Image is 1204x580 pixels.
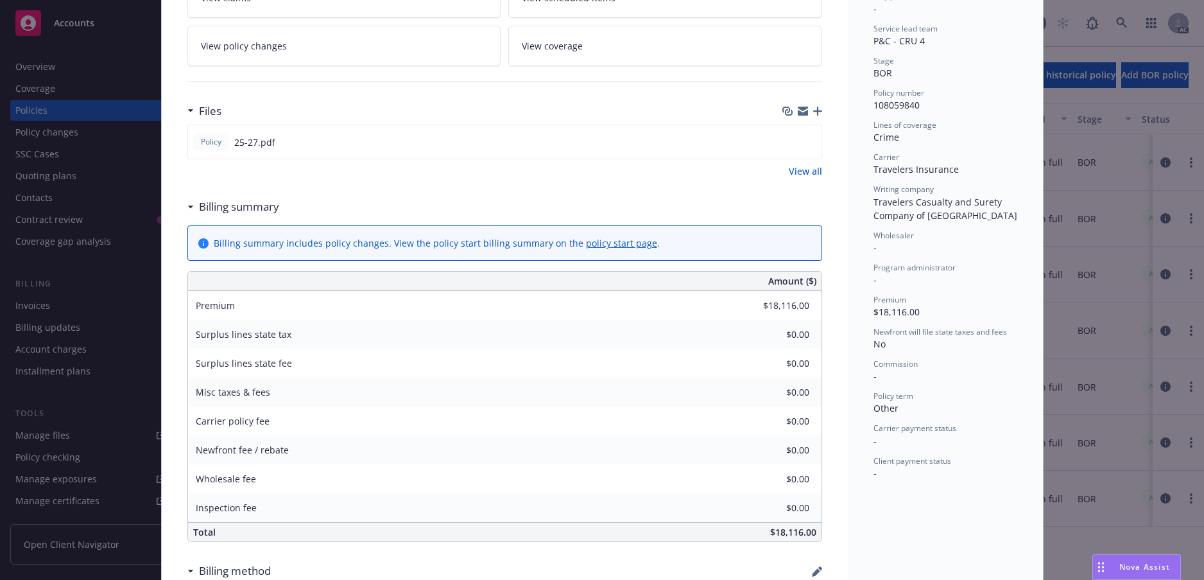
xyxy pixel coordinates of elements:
span: No [873,338,886,350]
span: Wholesaler [873,230,914,241]
input: 0.00 [734,296,817,315]
input: 0.00 [734,383,817,402]
span: $18,116.00 [873,306,920,318]
span: Client payment status [873,455,951,466]
input: 0.00 [734,325,817,344]
span: Lines of coverage [873,119,936,130]
div: Crime [873,130,1017,144]
span: Total [193,526,216,538]
span: Surplus lines state tax [196,328,291,340]
span: View coverage [522,39,583,53]
span: Amount ($) [768,274,816,288]
span: Travelers Insurance [873,163,959,175]
span: - [873,3,877,15]
span: - [873,274,877,286]
button: preview file [805,136,816,149]
span: $18,116.00 [770,526,816,538]
input: 0.00 [734,470,817,489]
a: View all [789,164,822,178]
h3: Files [199,103,221,119]
input: 0.00 [734,498,817,518]
span: Program administrator [873,262,956,273]
span: Premium [196,299,235,312]
span: Travelers Casualty and Surety Company of [GEOGRAPHIC_DATA] [873,196,1017,222]
h3: Billing method [199,563,271,579]
span: Nova Assist [1119,561,1170,572]
span: Wholesale fee [196,473,256,485]
span: Inspection fee [196,502,257,514]
span: 25-27.pdf [234,136,275,149]
span: Policy term [873,391,913,401]
div: Billing summary [187,198,279,215]
div: Billing method [187,563,271,579]
span: View policy changes [201,39,287,53]
span: Newfront will file state taxes and fees [873,326,1007,337]
span: Policy number [873,87,924,98]
span: Stage [873,55,894,66]
span: Writing company [873,184,934,195]
input: 0.00 [734,354,817,373]
span: Carrier [873,152,899,163]
h3: Billing summary [199,198,279,215]
span: - [873,467,877,479]
a: policy start page [586,237,657,249]
button: download file [784,136,795,149]
span: - [873,242,877,254]
a: View policy changes [187,26,501,66]
span: Premium [873,294,906,305]
span: Surplus lines state fee [196,357,292,369]
span: Misc taxes & fees [196,386,270,398]
span: 108059840 [873,99,920,111]
input: 0.00 [734,441,817,460]
span: Other [873,402,899,414]
div: Billing summary includes policy changes. View the policy start billing summary on the . [214,236,660,250]
div: Files [187,103,221,119]
span: - [873,435,877,447]
span: Commission [873,358,918,369]
span: Carrier payment status [873,423,956,434]
span: Carrier policy fee [196,415,270,427]
button: Nova Assist [1092,554,1181,580]
a: View coverage [508,26,822,66]
span: BOR [873,67,892,79]
span: Policy [198,136,224,148]
span: Service lead team [873,23,938,34]
span: Newfront fee / rebate [196,444,289,456]
div: Drag to move [1093,555,1109,579]
span: P&C - CRU 4 [873,35,925,47]
span: - [873,370,877,382]
input: 0.00 [734,412,817,431]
